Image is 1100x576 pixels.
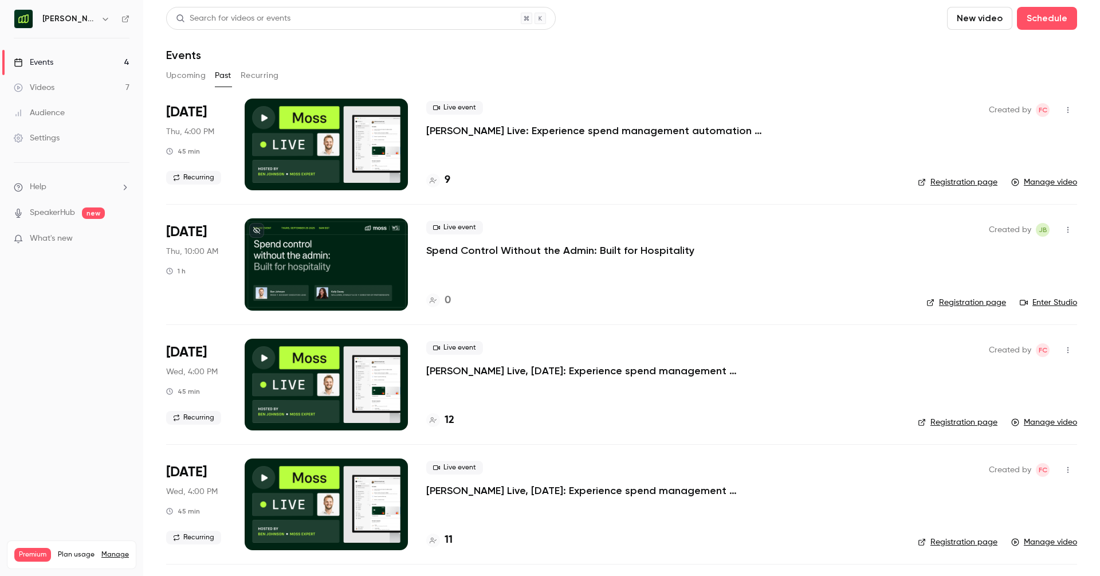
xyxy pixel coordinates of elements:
[1011,536,1077,548] a: Manage video
[426,364,770,378] a: [PERSON_NAME] Live, [DATE]: Experience spend management automation with [PERSON_NAME]
[426,532,453,548] a: 11
[14,57,53,68] div: Events
[926,297,1006,308] a: Registration page
[445,413,454,428] h4: 12
[426,413,454,428] a: 12
[989,223,1031,237] span: Created by
[166,531,221,544] span: Recurring
[1017,7,1077,30] button: Schedule
[166,463,207,481] span: [DATE]
[166,171,221,185] span: Recurring
[426,124,770,138] a: [PERSON_NAME] Live: Experience spend management automation with [PERSON_NAME]
[1039,103,1047,117] span: FC
[166,387,200,396] div: 45 min
[166,66,206,85] button: Upcoming
[166,267,186,276] div: 1 h
[215,66,231,85] button: Past
[445,173,450,188] h4: 9
[42,13,96,25] h6: [PERSON_NAME] (EN)
[166,218,226,310] div: Sep 25 Thu, 9:00 AM (Europe/London)
[166,99,226,190] div: Oct 2 Thu, 3:00 PM (Europe/London)
[426,101,483,115] span: Live event
[1011,417,1077,428] a: Manage video
[918,536,997,548] a: Registration page
[166,223,207,241] span: [DATE]
[1036,343,1050,357] span: Felicity Cator
[166,126,214,138] span: Thu, 4:00 PM
[14,132,60,144] div: Settings
[14,548,51,562] span: Premium
[14,107,65,119] div: Audience
[166,486,218,497] span: Wed, 4:00 PM
[14,181,129,193] li: help-dropdown-opener
[426,484,770,497] a: [PERSON_NAME] Live, [DATE]: Experience spend management automation with [PERSON_NAME]
[30,233,73,245] span: What's new
[918,417,997,428] a: Registration page
[426,461,483,475] span: Live event
[445,293,451,308] h4: 0
[82,207,105,219] span: new
[30,181,46,193] span: Help
[166,411,221,425] span: Recurring
[426,293,451,308] a: 0
[989,463,1031,477] span: Created by
[947,7,1012,30] button: New video
[176,13,290,25] div: Search for videos or events
[30,207,75,219] a: SpeakerHub
[1011,177,1077,188] a: Manage video
[241,66,279,85] button: Recurring
[989,343,1031,357] span: Created by
[426,221,483,234] span: Live event
[445,532,453,548] h4: 11
[426,341,483,355] span: Live event
[116,234,129,244] iframe: Noticeable Trigger
[989,103,1031,117] span: Created by
[426,244,694,257] a: Spend Control Without the Admin: Built for Hospitality
[166,48,201,62] h1: Events
[426,173,450,188] a: 9
[166,366,218,378] span: Wed, 4:00 PM
[1039,223,1047,237] span: JB
[14,10,33,28] img: Moss (EN)
[918,177,997,188] a: Registration page
[166,339,226,430] div: Sep 3 Wed, 3:00 PM (Europe/London)
[166,343,207,362] span: [DATE]
[14,82,54,93] div: Videos
[1036,103,1050,117] span: Felicity Cator
[1039,343,1047,357] span: FC
[1039,463,1047,477] span: FC
[166,459,226,550] div: Aug 6 Wed, 3:00 PM (Europe/London)
[166,507,200,516] div: 45 min
[1020,297,1077,308] a: Enter Studio
[1036,223,1050,237] span: Jara Bockx
[166,246,218,257] span: Thu, 10:00 AM
[101,550,129,559] a: Manage
[58,550,95,559] span: Plan usage
[166,103,207,122] span: [DATE]
[1036,463,1050,477] span: Felicity Cator
[166,147,200,156] div: 45 min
